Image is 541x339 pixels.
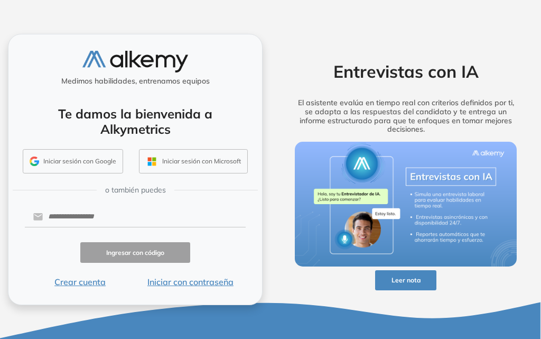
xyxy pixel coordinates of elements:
[22,106,248,137] h4: Te damos la bienvenida a Alkymetrics
[283,61,529,81] h2: Entrevistas con IA
[283,98,529,134] h5: El asistente evalúa en tiempo real con criterios definidos por ti, se adapta a las respuestas del...
[135,276,246,288] button: Iniciar con contraseña
[351,216,541,339] iframe: Chat Widget
[25,276,135,288] button: Crear cuenta
[82,51,188,72] img: logo-alkemy
[105,185,166,196] span: o también puedes
[139,149,248,173] button: Iniciar sesión con Microsoft
[80,242,191,263] button: Ingresar con código
[23,149,123,173] button: Iniciar sesión con Google
[351,216,541,339] div: Widget de chat
[146,155,158,168] img: OUTLOOK_ICON
[13,77,258,86] h5: Medimos habilidades, entrenamos equipos
[30,157,39,166] img: GMAIL_ICON
[295,142,516,267] img: img-more-info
